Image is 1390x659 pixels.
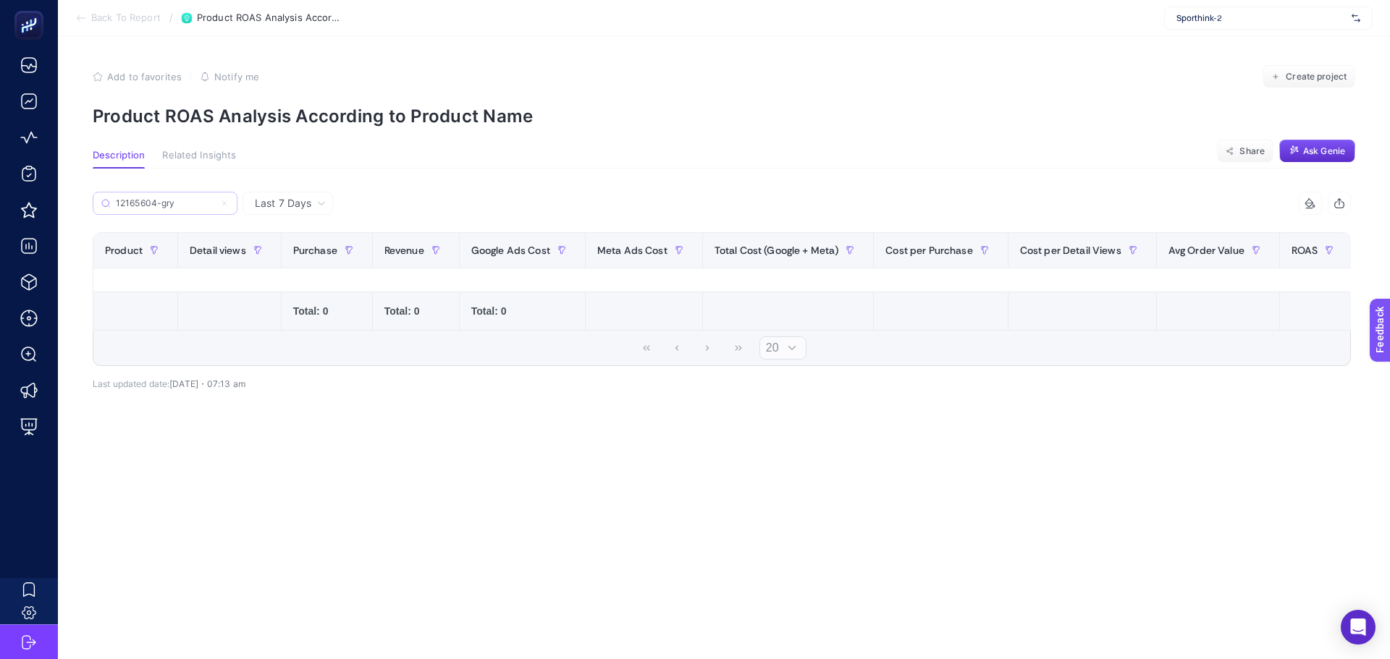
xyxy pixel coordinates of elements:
[162,150,236,161] span: Related Insights
[214,71,259,82] span: Notify me
[1341,610,1376,645] div: Open Intercom Messenger
[1292,245,1318,256] span: ROAS
[471,304,573,318] div: Total: 0
[197,12,342,24] span: Product ROAS Analysis According to Product Name
[190,245,246,256] span: Detail views
[1286,71,1347,82] span: Create project
[93,106,1355,127] p: Product ROAS Analysis According to Product Name
[200,71,259,82] button: Notify me
[471,245,550,256] span: Google Ads Cost
[1279,140,1355,163] button: Ask Genie
[93,71,182,82] button: Add to favorites
[1020,245,1121,256] span: Cost per Detail Views
[597,245,667,256] span: Meta Ads Cost
[885,245,972,256] span: Cost per Purchase
[169,378,245,389] span: [DATE]・07:13 am
[9,4,55,16] span: Feedback
[93,150,145,169] button: Description
[93,215,1351,389] div: Last 7 Days
[93,378,169,389] span: Last updated date:
[1303,145,1345,157] span: Ask Genie
[384,304,447,318] div: Total: 0
[1239,145,1265,157] span: Share
[162,150,236,169] button: Related Insights
[1263,65,1355,88] button: Create project
[293,304,361,318] div: Total: 0
[169,12,173,23] span: /
[1168,245,1244,256] span: Avg Order Value
[116,198,214,209] input: Search
[715,245,839,256] span: Total Cost (Google + Meta)
[255,196,311,211] span: Last 7 Days
[384,245,424,256] span: Revenue
[107,71,182,82] span: Add to favorites
[93,150,145,161] span: Description
[1217,140,1273,163] button: Share
[91,12,161,24] span: Back To Report
[105,245,143,256] span: Product
[293,245,337,256] span: Purchase
[1352,11,1360,25] img: svg%3e
[1176,12,1346,24] span: Sporthink-2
